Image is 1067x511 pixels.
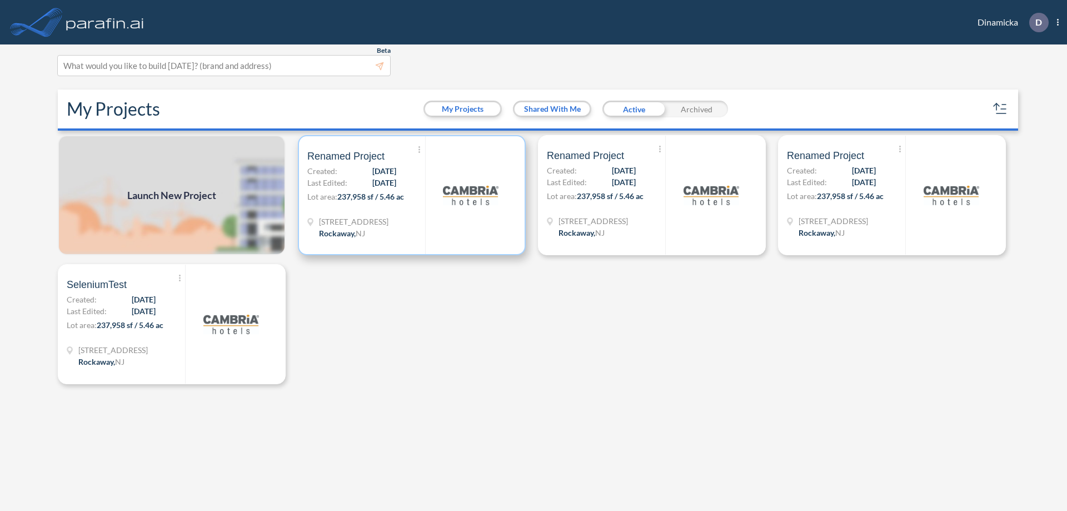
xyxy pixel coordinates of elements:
[547,165,577,176] span: Created:
[337,192,404,201] span: 237,958 sf / 5.46 ac
[372,177,396,188] span: [DATE]
[356,229,365,238] span: NJ
[307,192,337,201] span: Lot area:
[612,176,636,188] span: [DATE]
[67,294,97,305] span: Created:
[307,150,385,163] span: Renamed Project
[559,215,628,227] span: 321 Mt Hope Ave
[67,278,127,291] span: SeleniumTest
[961,13,1059,32] div: Dinamicka
[852,176,876,188] span: [DATE]
[425,102,500,116] button: My Projects
[307,177,347,188] span: Last Edited:
[559,228,595,237] span: Rockaway ,
[991,100,1009,118] button: sort
[924,167,979,223] img: logo
[547,191,577,201] span: Lot area:
[799,215,868,227] span: 321 Mt Hope Ave
[787,191,817,201] span: Lot area:
[319,229,356,238] span: Rockaway ,
[559,227,605,239] div: Rockaway, NJ
[319,216,388,227] span: 321 Mt Hope Ave
[547,149,624,162] span: Renamed Project
[78,344,148,356] span: 321 Mt Hope Ave
[852,165,876,176] span: [DATE]
[67,320,97,330] span: Lot area:
[684,167,739,223] img: logo
[1035,17,1042,27] p: D
[127,188,216,203] span: Launch New Project
[64,11,146,33] img: logo
[799,228,835,237] span: Rockaway ,
[78,356,124,368] div: Rockaway, NJ
[577,191,644,201] span: 237,958 sf / 5.46 ac
[377,46,391,55] span: Beta
[835,228,845,237] span: NJ
[115,357,124,366] span: NJ
[307,165,337,177] span: Created:
[67,305,107,317] span: Last Edited:
[132,294,156,305] span: [DATE]
[78,357,115,366] span: Rockaway ,
[67,98,160,120] h2: My Projects
[787,149,864,162] span: Renamed Project
[319,227,365,239] div: Rockaway, NJ
[787,165,817,176] span: Created:
[58,135,286,255] a: Launch New Project
[132,305,156,317] span: [DATE]
[799,227,845,239] div: Rockaway, NJ
[817,191,884,201] span: 237,958 sf / 5.46 ac
[665,101,728,117] div: Archived
[58,135,286,255] img: add
[547,176,587,188] span: Last Edited:
[97,320,163,330] span: 237,958 sf / 5.46 ac
[602,101,665,117] div: Active
[372,165,396,177] span: [DATE]
[443,167,498,223] img: logo
[612,165,636,176] span: [DATE]
[203,296,259,352] img: logo
[515,102,590,116] button: Shared With Me
[787,176,827,188] span: Last Edited:
[595,228,605,237] span: NJ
